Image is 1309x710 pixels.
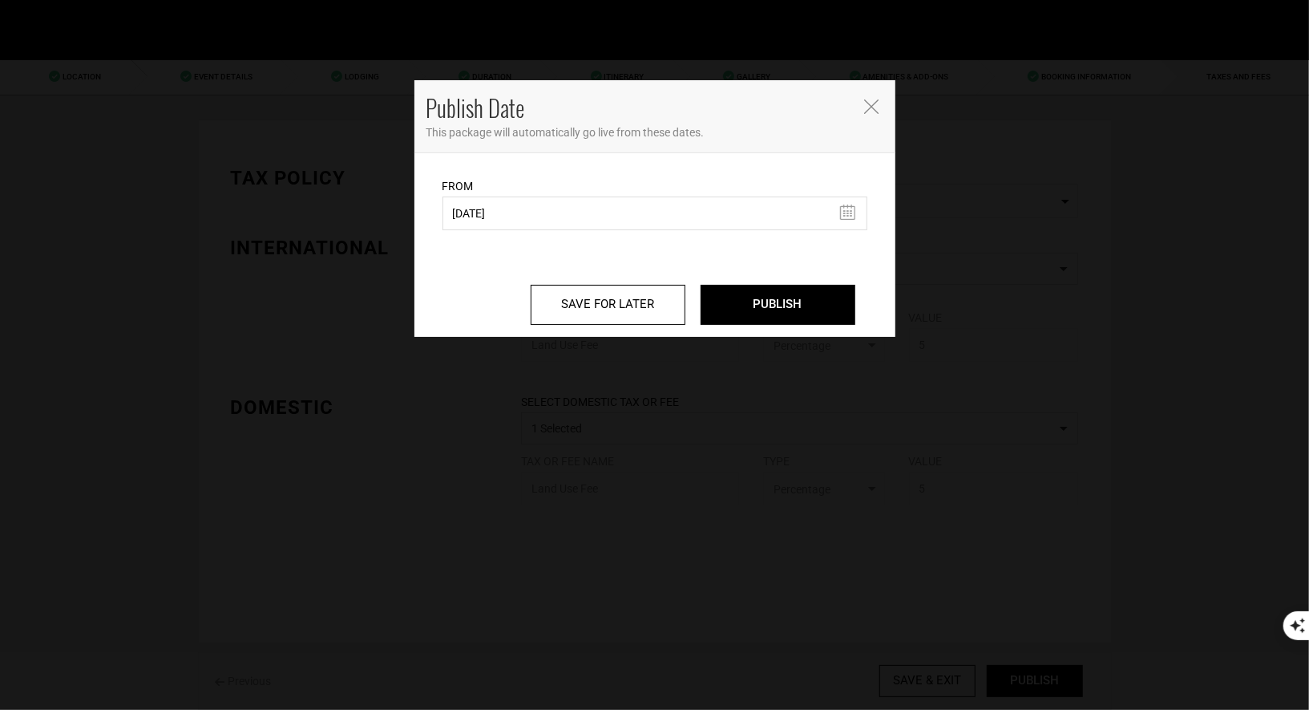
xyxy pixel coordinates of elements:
[426,92,851,124] h4: Publish Date
[442,197,867,230] input: Select From Date
[442,178,474,194] label: From
[863,97,879,114] button: Close
[531,285,685,325] input: SAVE FOR LATER
[426,124,883,140] p: This package will automatically go live from these dates.
[701,285,855,325] input: PUBLISH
